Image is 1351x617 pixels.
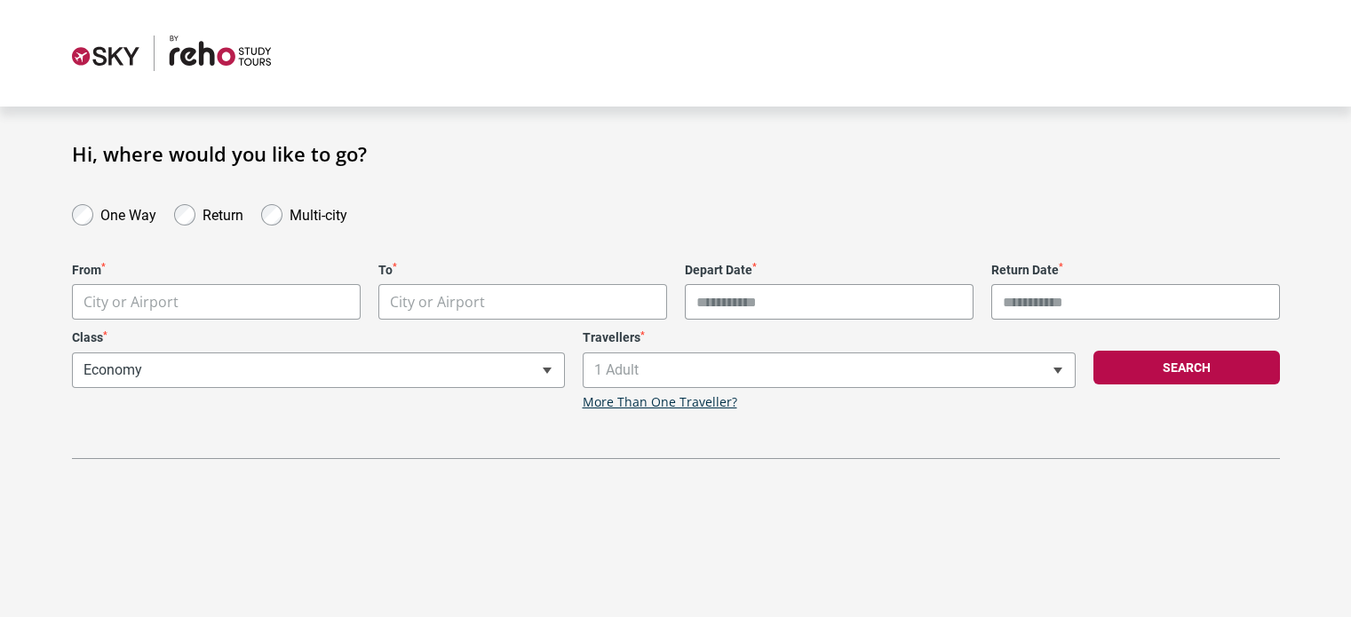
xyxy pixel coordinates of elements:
label: From [72,263,361,278]
label: One Way [100,202,156,224]
button: Search [1093,351,1280,384]
label: To [378,263,667,278]
span: City or Airport [73,285,360,320]
span: City or Airport [390,292,485,312]
span: Economy [72,352,565,388]
span: City or Airport [379,285,666,320]
span: City or Airport [378,284,667,320]
label: Class [72,330,565,345]
label: Travellers [583,330,1076,345]
label: Depart Date [685,263,974,278]
span: City or Airport [72,284,361,320]
label: Return [203,202,243,224]
span: City or Airport [83,292,179,312]
label: Multi-city [290,202,347,224]
h1: Hi, where would you like to go? [72,142,1280,165]
a: More Than One Traveller? [583,395,737,410]
span: Economy [73,353,564,387]
span: 1 Adult [584,353,1075,387]
label: Return Date [991,263,1280,278]
span: 1 Adult [583,352,1076,388]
